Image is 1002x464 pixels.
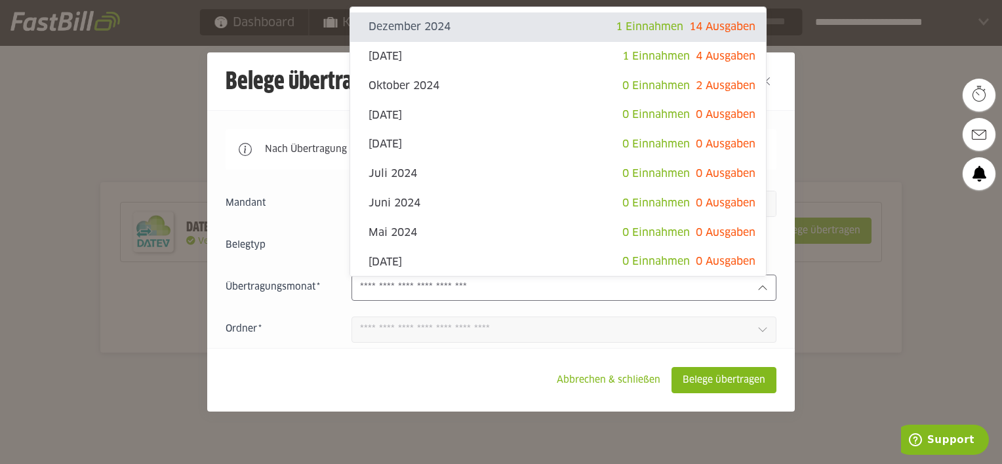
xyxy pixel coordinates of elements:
[350,130,766,159] sl-option: [DATE]
[622,81,690,91] span: 0 Einnahmen
[696,139,755,149] span: 0 Ausgaben
[350,247,766,277] sl-option: [DATE]
[622,227,690,238] span: 0 Einnahmen
[350,71,766,101] sl-option: Oktober 2024
[901,425,989,457] iframe: Öffnet ein Widget, in dem Sie weitere Informationen finden
[696,109,755,120] span: 0 Ausgaben
[696,256,755,267] span: 0 Ausgaben
[622,256,690,267] span: 0 Einnahmen
[350,218,766,248] sl-option: Mai 2024
[689,22,755,32] span: 14 Ausgaben
[616,22,683,32] span: 1 Einnahmen
[350,100,766,130] sl-option: [DATE]
[696,227,755,238] span: 0 Ausgaben
[350,12,766,42] sl-option: Dezember 2024
[622,139,690,149] span: 0 Einnahmen
[546,367,671,393] sl-button: Abbrechen & schließen
[622,168,690,179] span: 0 Einnahmen
[622,198,690,208] span: 0 Einnahmen
[671,367,776,393] sl-button: Belege übertragen
[350,159,766,189] sl-option: Juli 2024
[696,51,755,62] span: 4 Ausgaben
[622,51,690,62] span: 1 Einnahmen
[350,189,766,218] sl-option: Juni 2024
[350,42,766,71] sl-option: [DATE]
[696,198,755,208] span: 0 Ausgaben
[622,109,690,120] span: 0 Einnahmen
[696,168,755,179] span: 0 Ausgaben
[696,81,755,91] span: 2 Ausgaben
